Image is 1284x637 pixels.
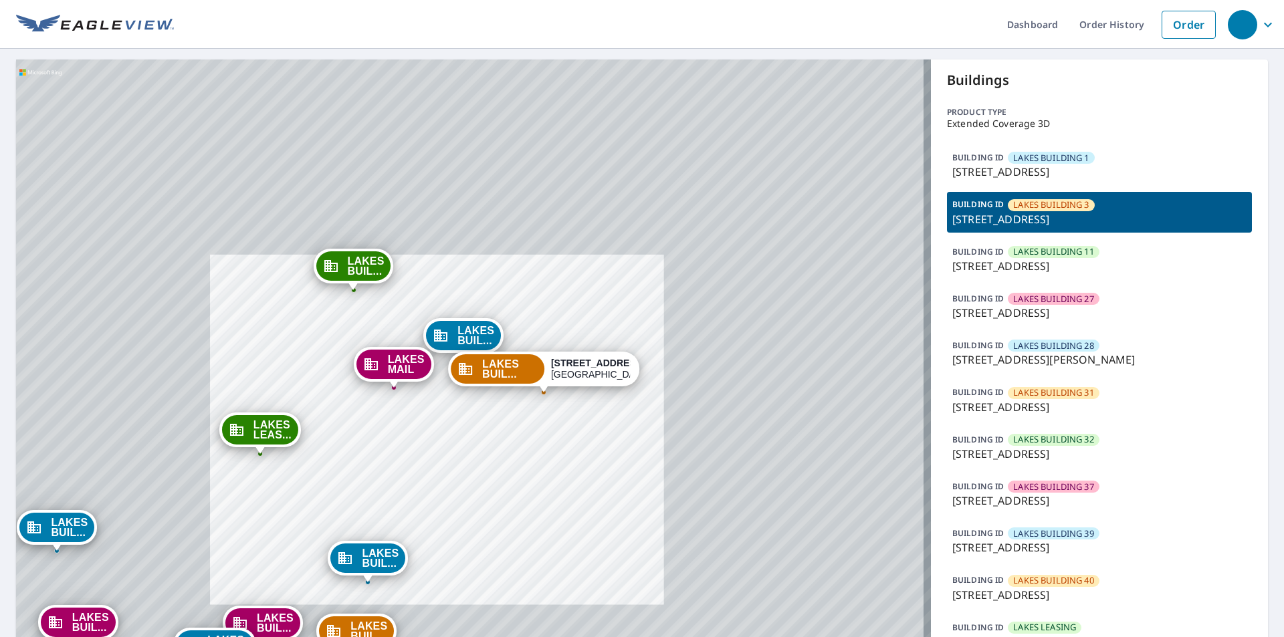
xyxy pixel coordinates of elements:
[947,70,1252,90] p: Buildings
[551,358,630,380] div: [GEOGRAPHIC_DATA]
[952,574,1004,586] p: BUILDING ID
[952,434,1004,445] p: BUILDING ID
[328,541,408,582] div: Dropped pin, building LAKES BUILDING 39, Commercial property, 8700 Southwestern Blvd Dallas, TX 7...
[952,352,1247,368] p: [STREET_ADDRESS][PERSON_NAME]
[1013,574,1094,587] span: LAKES BUILDING 40
[952,199,1004,210] p: BUILDING ID
[219,412,301,454] div: Dropped pin, building LAKES LEASING, Commercial property, 8160 Southwestern Blvd Dallas, TX 75206
[388,354,425,374] span: LAKES MAIL
[354,347,434,388] div: Dropped pin, building LAKES MAIL, Commercial property, 8610 Southwestern Blvd Dallas, TX 75206
[16,15,174,35] img: EV Logo
[1162,11,1216,39] a: Order
[1013,199,1089,211] span: LAKES BUILDING 3
[1013,245,1094,258] span: LAKES BUILDING 11
[952,622,1004,633] p: BUILDING ID
[952,481,1004,492] p: BUILDING ID
[257,613,294,633] span: LAKES BUIL...
[1013,433,1094,446] span: LAKES BUILDING 32
[1013,293,1094,305] span: LAKES BUILDING 27
[1013,527,1094,540] span: LAKES BUILDING 39
[952,305,1247,321] p: [STREET_ADDRESS]
[1013,152,1089,164] span: LAKES BUILDING 1
[947,118,1252,129] p: Extended Coverage 3D
[952,399,1247,415] p: [STREET_ADDRESS]
[51,517,88,537] span: LAKES BUIL...
[952,386,1004,398] p: BUILDING ID
[482,359,538,379] span: LAKES BUIL...
[72,612,109,632] span: LAKES BUIL...
[423,318,504,360] div: Dropped pin, building LAKES BUILDING 1, Commercial property, 8620 Southwestern Blvd Dallas, TX 75206
[952,164,1247,180] p: [STREET_ADDRESS]
[952,493,1247,509] p: [STREET_ADDRESS]
[17,510,97,551] div: Dropped pin, building LAKES BUILDING 28, Commercial property, 5955 Caruth Haven Ln Dallas, TX 75206
[952,152,1004,163] p: BUILDING ID
[551,358,645,368] strong: [STREET_ADDRESS]
[448,352,639,393] div: Dropped pin, building LAKES BUILDING 3, Commercial property, 8740 Southwestern Blvd Dallas, TX 75206
[952,587,1247,603] p: [STREET_ADDRESS]
[457,326,494,346] span: LAKES BUIL...
[952,258,1247,274] p: [STREET_ADDRESS]
[1013,481,1094,493] span: LAKES BUILDING 37
[348,256,385,276] span: LAKES BUIL...
[362,548,399,568] span: LAKES BUIL...
[952,340,1004,351] p: BUILDING ID
[253,420,292,440] span: LAKES LEAS...
[952,539,1247,555] p: [STREET_ADDRESS]
[314,249,394,290] div: Dropped pin, building LAKES BUILDING 11, Commercial property, 8610 Southwestern Blvd Dallas, TX 7...
[952,446,1247,462] p: [STREET_ADDRESS]
[952,293,1004,304] p: BUILDING ID
[952,527,1004,539] p: BUILDING ID
[1013,621,1076,634] span: LAKES LEASING
[947,106,1252,118] p: Product type
[952,246,1004,257] p: BUILDING ID
[1013,386,1094,399] span: LAKES BUILDING 31
[1013,340,1094,352] span: LAKES BUILDING 28
[952,211,1247,227] p: [STREET_ADDRESS]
